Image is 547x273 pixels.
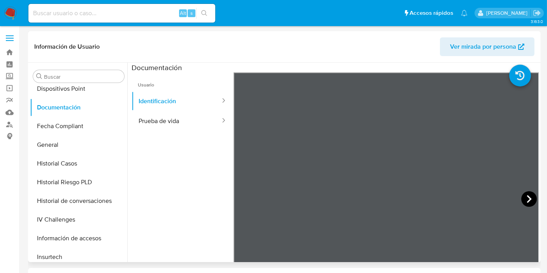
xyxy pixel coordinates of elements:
[34,43,100,51] h1: Información de Usuario
[486,9,530,17] p: belen.palamara@mercadolibre.com
[533,9,541,17] a: Salir
[30,154,127,173] button: Historial Casos
[30,210,127,229] button: IV Challenges
[180,9,186,17] span: Alt
[30,229,127,248] button: Información de accesos
[44,73,121,80] input: Buscar
[30,79,127,98] button: Dispositivos Point
[30,136,127,154] button: General
[30,192,127,210] button: Historial de conversaciones
[30,98,127,117] button: Documentación
[30,173,127,192] button: Historial Riesgo PLD
[461,10,468,16] a: Notificaciones
[30,248,127,266] button: Insurtech
[450,37,516,56] span: Ver mirada por persona
[30,117,127,136] button: Fecha Compliant
[410,9,453,17] span: Accesos rápidos
[36,73,42,79] button: Buscar
[440,37,535,56] button: Ver mirada por persona
[196,8,212,19] button: search-icon
[190,9,193,17] span: s
[28,8,215,18] input: Buscar usuario o caso...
